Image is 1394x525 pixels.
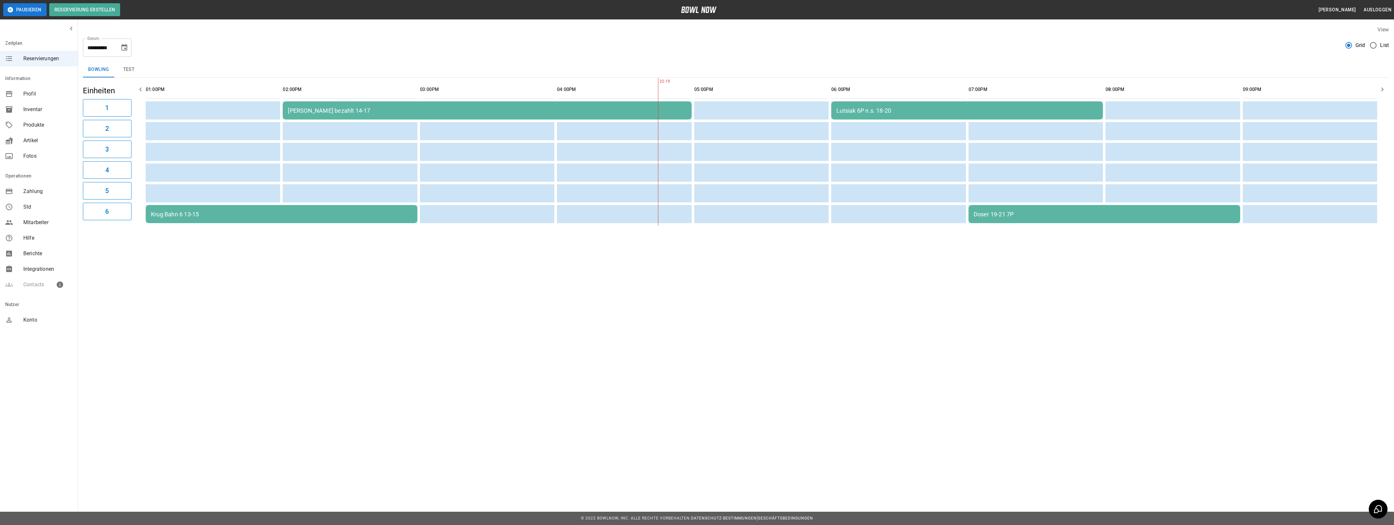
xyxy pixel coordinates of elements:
h6: 2 [105,123,109,134]
a: Geschäftsbedingungen [758,516,813,520]
button: test [114,62,143,77]
span: Berichte [23,250,73,257]
span: Hilfe [23,234,73,242]
th: 02:00PM [283,80,417,99]
span: Zahlung [23,188,73,195]
h5: Einheiten [83,86,131,96]
button: Ausloggen [1361,4,1394,16]
label: View [1377,27,1389,33]
th: 08:00PM [1105,80,1240,99]
th: 04:00PM [557,80,691,99]
h6: 3 [105,144,109,154]
span: Produkte [23,121,73,129]
button: 3 [83,141,131,158]
span: 22:19 [658,78,660,85]
th: 05:00PM [694,80,829,99]
span: Artikel [23,137,73,144]
div: Doser 19-21 7P [974,211,1235,218]
a: Datenschutz-Bestimmungen [691,516,757,520]
h6: 4 [105,165,109,175]
button: Pausieren [3,3,47,16]
button: [PERSON_NAME] [1316,4,1358,16]
th: 06:00PM [831,80,966,99]
span: Std [23,203,73,211]
span: Inventar [23,106,73,113]
h6: 6 [105,206,109,217]
button: 5 [83,182,131,200]
h6: 1 [105,103,109,113]
button: 4 [83,161,131,179]
span: Grid [1355,41,1365,49]
span: Reservierungen [23,55,73,63]
button: 1 [83,99,131,117]
span: Profil [23,90,73,98]
button: 2 [83,120,131,137]
div: [PERSON_NAME] bezahlt 14-17 [288,107,686,114]
button: 6 [83,203,131,220]
span: Mitarbeiter [23,219,73,226]
th: 01:00PM [146,80,280,99]
img: logo [681,6,717,13]
th: 09:00PM [1243,80,1377,99]
span: © 2022 BowlNow, Inc. Alle Rechte vorbehalten. [581,516,691,520]
table: sticky table [143,78,1380,226]
th: 07:00PM [969,80,1103,99]
span: Konto [23,316,73,324]
button: Reservierung erstellen [49,3,120,16]
button: Bowling [83,62,114,77]
div: Lutsiak 6P n.s. 18-20 [836,107,1098,114]
button: Choose date, selected date is 31. Aug. 2025 [118,41,131,54]
div: Krug Bahn 6 13-15 [151,211,412,218]
span: Integrationen [23,265,73,273]
div: inventory tabs [83,62,1389,77]
span: Fotos [23,152,73,160]
span: List [1380,41,1389,49]
h6: 5 [105,186,109,196]
th: 03:00PM [420,80,554,99]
